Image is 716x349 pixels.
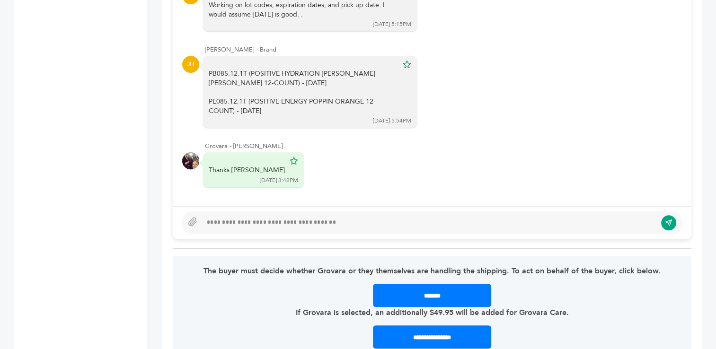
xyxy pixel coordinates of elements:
[373,20,411,28] div: [DATE] 5:15PM
[209,0,398,19] div: Working on lot codes, expiration dates, and pick up date. I would assume [DATE] is good. .
[373,117,411,125] div: [DATE] 5:54PM
[209,69,398,115] div: PB085.12.1T (POSITIVE HYDRATION [PERSON_NAME] [PERSON_NAME] 12-COUNT) - [DATE] PE085.12.1T (POSIT...
[260,176,298,184] div: [DATE] 3:42PM
[205,45,682,54] div: [PERSON_NAME] - Brand
[182,56,199,73] div: JH
[205,142,682,150] div: Grovara - [PERSON_NAME]
[194,265,671,277] p: The buyer must decide whether Grovara or they themselves are handling the shipping. To act on beh...
[209,166,285,175] div: Thanks [PERSON_NAME]
[194,307,671,318] p: If Grovara is selected, an additionally $49.95 will be added for Grovara Care.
